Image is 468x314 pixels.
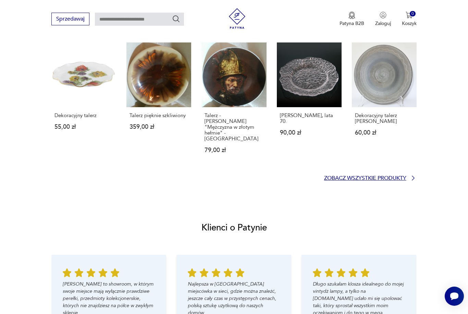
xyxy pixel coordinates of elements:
button: Szukaj [172,15,180,23]
div: 0 [410,11,416,17]
p: [PERSON_NAME], lata 70. [280,113,338,124]
h2: Klienci o Patynie [201,222,267,234]
p: Dekoracyjny talerz [PERSON_NAME] [355,113,414,124]
img: Ikonka użytkownika [380,12,386,18]
a: Talerz pięknie szkliwionyTalerz pięknie szkliwiony359,00 zł [126,42,191,166]
img: Ikona koszyka [406,12,412,18]
img: Ikona gwiazdy [111,268,119,277]
img: Ikona gwiazdy [63,268,71,277]
a: Paterka lodowa Pukeberg, lata 70.[PERSON_NAME], lata 70.90,00 zł [277,42,342,166]
p: Talerz pięknie szkliwiony [130,113,188,118]
a: Dekoracyjny talerz siwakDekoracyjny talerz [PERSON_NAME]60,00 zł [352,42,417,166]
img: Ikona medalu [348,12,355,19]
p: 55,00 zł [54,124,113,130]
img: Ikona gwiazdy [337,268,345,277]
button: 0Koszyk [402,12,417,27]
img: Ikona gwiazdy [236,268,244,277]
button: Sprzedawaj [51,13,89,25]
button: Patyna B2B [340,12,364,27]
img: Ikona gwiazdy [99,268,107,277]
img: Ikona gwiazdy [212,268,220,277]
img: Patyna - sklep z meblami i dekoracjami vintage [227,8,247,29]
img: Ikona gwiazdy [313,268,321,277]
p: 359,00 zł [130,124,188,130]
a: Sprzedawaj [51,17,89,22]
img: Ikona gwiazdy [87,268,95,277]
button: Zaloguj [375,12,391,27]
p: Dekoracyjny talerz [54,113,113,118]
p: Zaloguj [375,20,391,27]
p: Koszyk [402,20,417,27]
a: Ikona medaluPatyna B2B [340,12,364,27]
img: Ikona gwiazdy [188,268,196,277]
img: Ikona gwiazdy [75,268,83,277]
p: 90,00 zł [280,130,338,136]
a: Talerz - Rembrandt "Mężczyzna w złotym hełmie" - BavariaTalerz - [PERSON_NAME] "Mężczyzna w złoty... [201,42,266,166]
p: 60,00 zł [355,130,414,136]
img: Ikona gwiazdy [361,268,369,277]
a: Dekoracyjny talerzDekoracyjny talerz55,00 zł [51,42,116,166]
img: Ikona gwiazdy [224,268,232,277]
img: Ikona gwiazdy [200,268,208,277]
iframe: Smartsupp widget button [445,287,464,306]
a: Zobacz wszystkie produkty [324,175,417,181]
p: Zobacz wszystkie produkty [324,176,406,180]
p: 79,00 zł [205,147,263,153]
img: Ikona gwiazdy [325,268,333,277]
img: Ikona gwiazdy [349,268,357,277]
p: Talerz - [PERSON_NAME] "Mężczyzna w złotym hełmie" - [GEOGRAPHIC_DATA] [205,113,263,142]
p: Patyna B2B [340,20,364,27]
